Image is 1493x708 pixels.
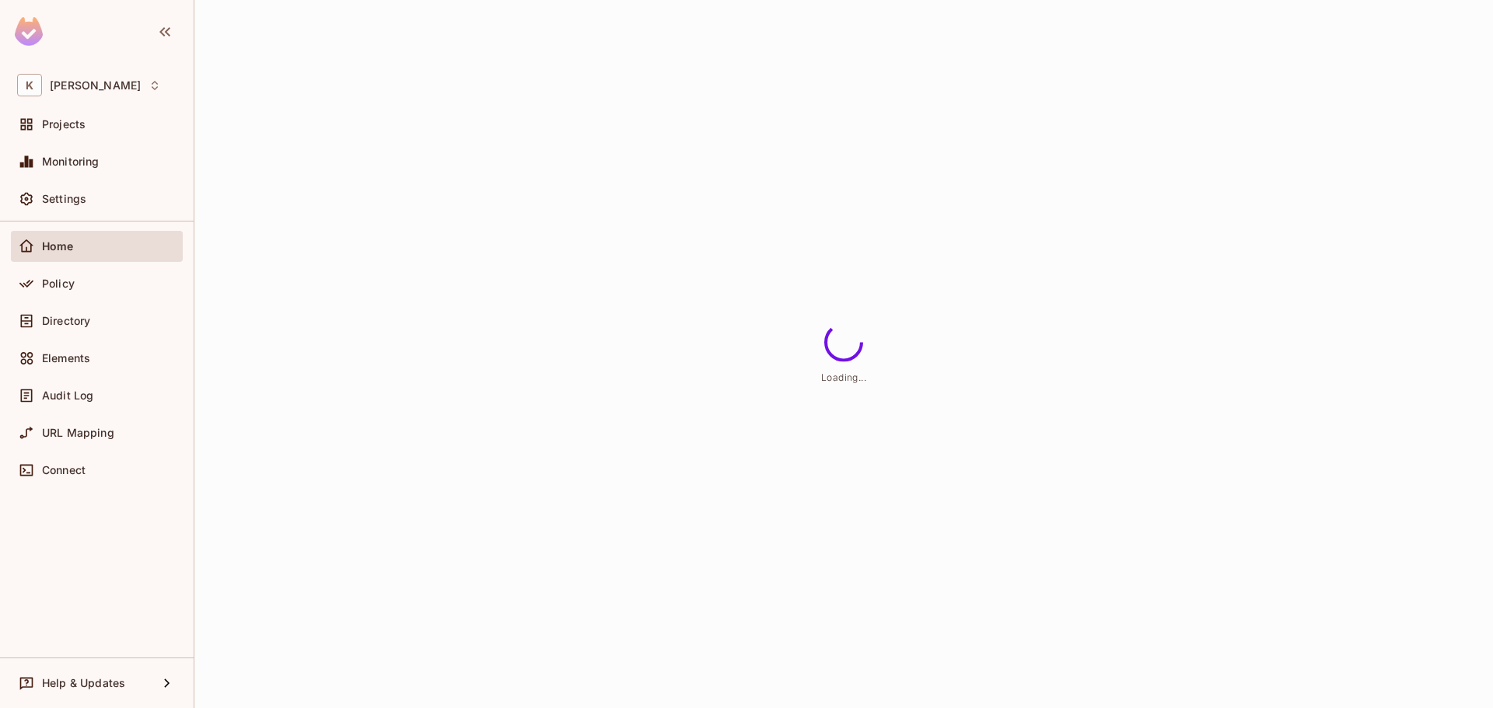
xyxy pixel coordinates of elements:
span: Elements [42,352,90,364]
span: Projects [42,118,86,131]
span: URL Mapping [42,427,114,439]
span: Audit Log [42,389,93,402]
span: Directory [42,315,90,327]
img: SReyMgAAAABJRU5ErkJggg== [15,17,43,46]
span: Loading... [821,371,866,382]
span: Monitoring [42,155,100,168]
span: K [17,74,42,96]
span: Policy [42,277,75,290]
span: Settings [42,193,86,205]
span: Help & Updates [42,677,125,689]
span: Workspace: knoy [50,79,141,92]
span: Home [42,240,74,253]
span: Connect [42,464,86,476]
